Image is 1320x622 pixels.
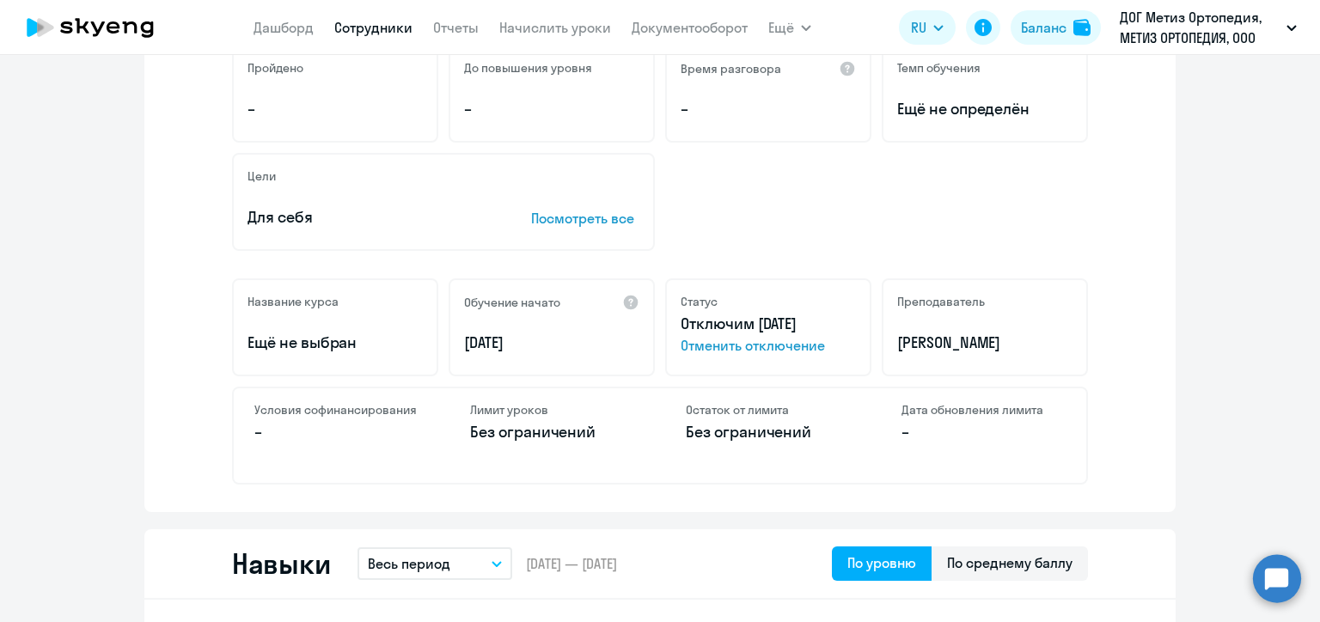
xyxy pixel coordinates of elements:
[901,402,1066,418] h4: Дата обновления лимита
[254,421,419,443] p: –
[470,402,634,418] h4: Лимит уроков
[464,98,639,120] p: –
[526,554,617,573] span: [DATE] — [DATE]
[247,60,303,76] h5: Пройдено
[632,19,748,36] a: Документооборот
[464,60,592,76] h5: До повышения уровня
[847,552,916,573] div: По уровню
[470,421,634,443] p: Без ограничений
[897,294,985,309] h5: Преподаватель
[686,402,850,418] h4: Остаток от лимита
[1111,7,1305,48] button: ДОГ Метиз Ортопедия, МЕТИЗ ОРТОПЕДИЯ, ООО
[499,19,611,36] a: Начислить уроки
[681,294,718,309] h5: Статус
[1120,7,1280,48] p: ДОГ Метиз Ортопедия, МЕТИЗ ОРТОПЕДИЯ, ООО
[254,19,314,36] a: Дашборд
[254,402,419,418] h4: Условия софинансирования
[464,295,560,310] h5: Обучение начато
[768,17,794,38] span: Ещё
[334,19,412,36] a: Сотрудники
[897,98,1072,120] span: Ещё не определён
[368,553,450,574] p: Весь период
[911,17,926,38] span: RU
[357,547,512,580] button: Весь период
[232,546,330,581] h2: Навыки
[464,332,639,354] p: [DATE]
[686,421,850,443] p: Без ограничений
[899,10,956,45] button: RU
[1021,17,1066,38] div: Баланс
[247,294,339,309] h5: Название курса
[1011,10,1101,45] button: Балансbalance
[681,314,797,333] span: Отключим [DATE]
[897,60,981,76] h5: Темп обучения
[901,421,1066,443] p: –
[768,10,811,45] button: Ещё
[681,335,856,356] span: Отменить отключение
[247,332,423,354] p: Ещё не выбран
[681,98,856,120] p: –
[531,208,639,229] p: Посмотреть все
[897,332,1072,354] p: [PERSON_NAME]
[681,61,781,76] h5: Время разговора
[247,168,276,184] h5: Цели
[1073,19,1091,36] img: balance
[247,206,478,229] p: Для себя
[947,552,1072,573] div: По среднему баллу
[247,98,423,120] p: –
[433,19,479,36] a: Отчеты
